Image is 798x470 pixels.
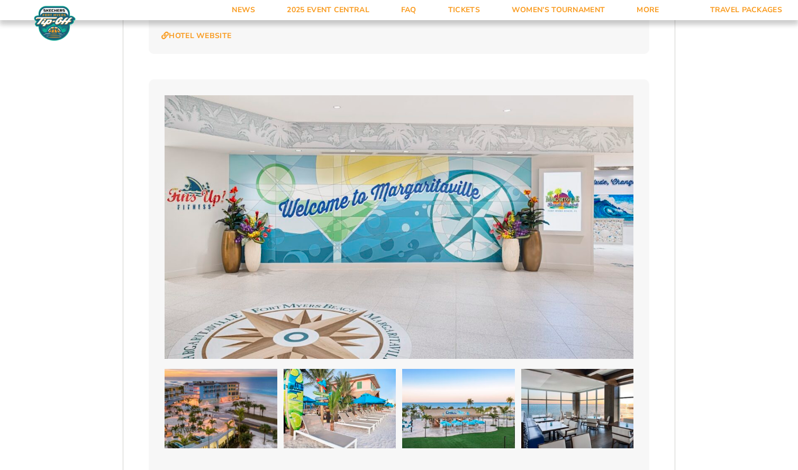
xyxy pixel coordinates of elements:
img: Fort Myers Tip-Off [32,5,78,41]
a: Hotel Website [161,31,231,41]
img: Margaritaville Beach Resort (2025 BEACH) [165,369,277,448]
img: Margaritaville Beach Resort (2025 BEACH) [521,369,634,448]
img: Margaritaville Beach Resort (2025 BEACH) [402,369,515,448]
img: Margaritaville Beach Resort (2025 BEACH) [284,369,396,448]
